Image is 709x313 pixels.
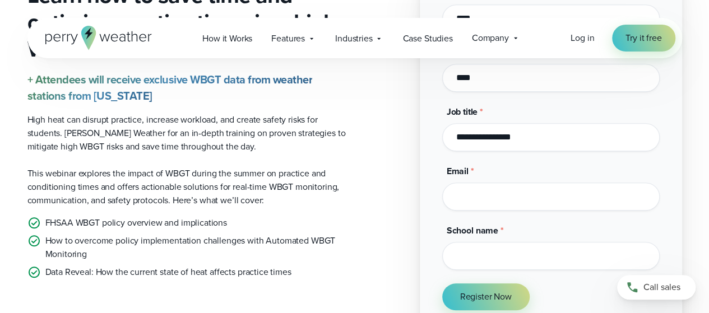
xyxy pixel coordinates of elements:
[27,71,313,104] strong: + Attendees will receive exclusive WBGT data from weather stations from [US_STATE]
[335,32,372,45] span: Industries
[393,27,462,50] a: Case Studies
[617,275,696,300] a: Call sales
[27,113,346,153] p: High heat can disrupt practice, increase workload, and create safety risks for students. [PERSON_...
[447,224,498,237] span: School name
[571,31,594,45] a: Log in
[447,105,478,118] span: Job title
[45,234,346,261] p: How to overcome policy implementation challenges with Automated WBGT Monitoring
[402,32,452,45] span: Case Studies
[442,283,530,310] button: Register Now
[271,32,305,45] span: Features
[27,167,346,207] p: This webinar explores the impact of WBGT during the summer on practice and conditioning times and...
[45,265,291,279] p: Data Reveal: How the current state of heat affects practice times
[612,25,675,52] a: Try it free
[571,31,594,44] span: Log in
[45,216,227,230] p: FHSAA WBGT policy overview and implications
[625,31,661,45] span: Try it free
[643,281,680,294] span: Call sales
[472,31,509,45] span: Company
[447,165,469,177] span: Email
[193,27,262,50] a: How it Works
[460,290,512,303] span: Register Now
[202,32,252,45] span: How it Works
